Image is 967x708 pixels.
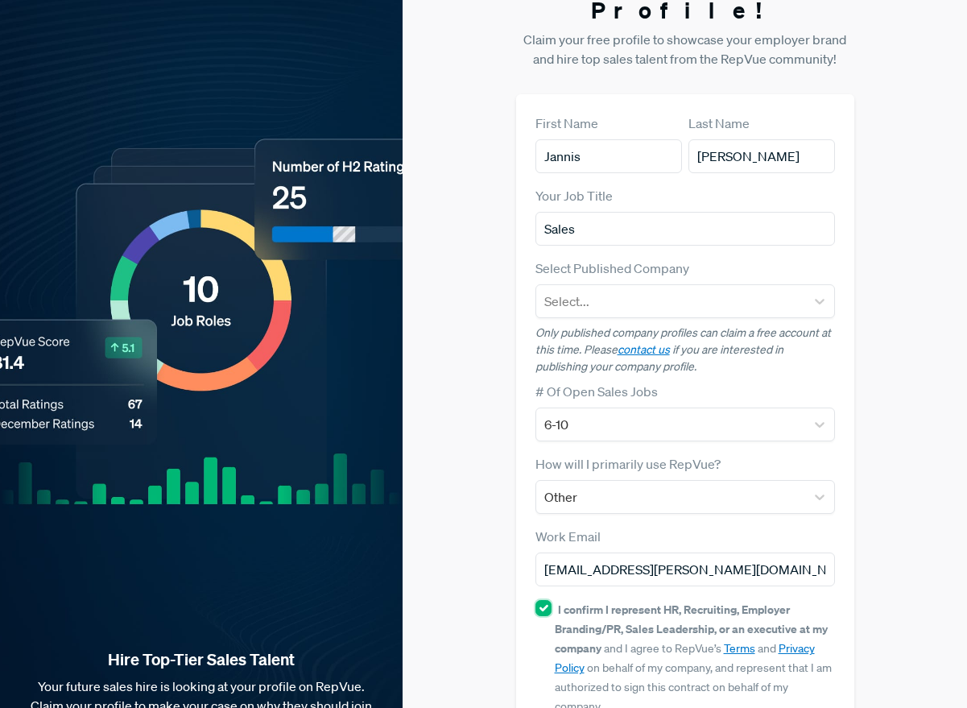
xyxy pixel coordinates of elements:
label: Last Name [688,114,750,133]
label: # Of Open Sales Jobs [535,382,658,401]
strong: Hire Top-Tier Sales Talent [26,649,377,670]
strong: I confirm I represent HR, Recruiting, Employer Branding/PR, Sales Leadership, or an executive at ... [555,602,828,656]
label: First Name [535,114,598,133]
input: Last Name [688,139,835,173]
a: contact us [618,342,670,357]
label: How will I primarily use RepVue? [535,454,721,474]
label: Your Job Title [535,186,613,205]
p: Claim your free profile to showcase your employer brand and hire top sales talent from the RepVue... [516,30,854,68]
input: Title [535,212,835,246]
label: Select Published Company [535,259,689,278]
a: Terms [724,641,755,656]
input: First Name [535,139,682,173]
p: Only published company profiles can claim a free account at this time. Please if you are interest... [535,325,835,375]
label: Work Email [535,527,601,546]
input: Email [535,553,835,586]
